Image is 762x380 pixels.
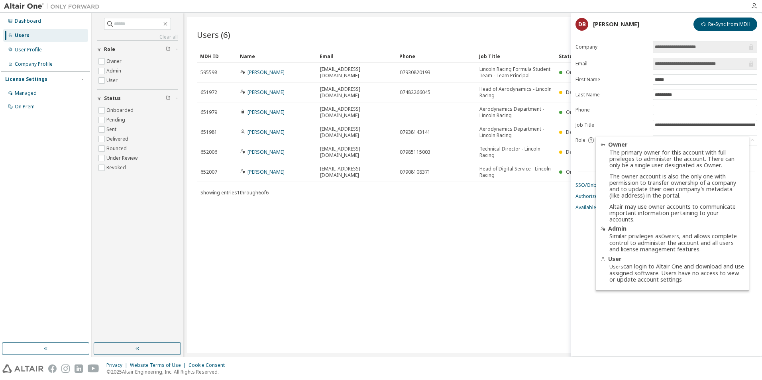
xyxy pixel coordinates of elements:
[106,144,128,153] label: Bounced
[106,362,130,368] div: Privacy
[2,364,43,373] img: altair_logo.svg
[106,57,123,66] label: Owner
[106,115,127,125] label: Pending
[661,233,679,240] em: Owners
[106,106,135,115] label: Onboarded
[200,149,217,155] span: 652006
[104,46,115,53] span: Role
[609,233,744,253] div: Similar privileges as , and allows complete control to administer the account and all users and l...
[48,364,57,373] img: facebook.svg
[75,364,83,373] img: linkedin.svg
[166,46,171,53] span: Clear filter
[479,86,552,99] span: Head of Aerodynamics - Lincoln Racing
[97,41,178,58] button: Role
[15,61,53,67] div: Company Profile
[320,50,393,63] div: Email
[575,92,648,98] label: Last Name
[106,153,139,163] label: Under Review
[106,125,118,134] label: Sent
[15,32,29,39] div: Users
[400,129,430,135] span: 07938143141
[320,66,393,79] span: [EMAIL_ADDRESS][DOMAIN_NAME]
[399,50,473,63] div: Phone
[654,136,671,145] div: Admin
[609,149,744,223] div: The primary owner for this account with full privileges to administer the account. There can only...
[559,50,707,63] div: Status
[566,89,588,96] span: Delivered
[479,146,552,159] span: Technical Director - Lincoln Racing
[4,2,104,10] img: Altair One
[247,69,285,76] a: [PERSON_NAME]
[653,135,757,145] div: Admin
[5,76,47,82] div: License Settings
[566,129,588,135] span: Delivered
[566,168,593,175] span: Onboarded
[15,18,41,24] div: Dashboard
[240,50,313,63] div: Name
[575,44,648,50] label: Company
[575,122,648,128] label: Job Title
[575,193,757,200] a: Authorized Machines
[106,134,130,144] label: Delivered
[130,362,189,368] div: Website Terms of Use
[320,166,393,178] span: [EMAIL_ADDRESS][DOMAIN_NAME]
[106,368,230,375] p: © 2025 Altair Engineering, Inc. All Rights Reserved.
[97,34,178,40] a: Clear all
[575,18,588,31] div: DB
[400,69,430,76] span: 07930820193
[566,149,588,155] span: Delivered
[479,166,552,178] span: Head of Digital Service - Lincoln Racing
[200,169,217,175] span: 652007
[479,50,552,63] div: Job Title
[189,362,230,368] div: Cookie Consent
[106,76,119,85] label: User
[247,168,285,175] a: [PERSON_NAME]
[320,86,393,99] span: [EMAIL_ADDRESS][DOMAIN_NAME]
[400,169,430,175] span: 07908108371
[601,256,744,262] div: User
[593,21,639,27] div: [PERSON_NAME]
[575,61,648,67] label: Email
[575,137,585,143] span: Role
[15,47,42,53] div: User Profile
[479,126,552,139] span: Aerodynamics Department - Lincoln Racing
[400,89,430,96] span: 07482266045
[609,263,744,283] div: can login to Altair One and download and use assigned software. Users have no access to view or u...
[575,76,648,83] label: First Name
[15,104,35,110] div: On Prem
[479,66,552,79] span: Lincoln Racing Formula Student Team - Team Principal
[575,182,757,188] a: SSO/Onboarding Status
[166,95,171,102] span: Clear filter
[320,106,393,119] span: [EMAIL_ADDRESS][DOMAIN_NAME]
[61,364,70,373] img: instagram.svg
[106,66,123,76] label: Admin
[609,263,623,270] em: Users
[88,364,99,373] img: youtube.svg
[200,89,217,96] span: 651972
[575,107,648,113] label: Phone
[400,149,430,155] span: 07985115003
[693,18,757,31] button: Re-Sync from MDH
[104,95,121,102] span: Status
[200,189,269,196] span: Showing entries 1 through 6 of 6
[197,29,230,40] span: Users (6)
[566,109,593,116] span: Onboarded
[479,106,552,119] span: Aerodynamics Department - Lincoln Racing
[97,90,178,107] button: Status
[247,149,285,155] a: [PERSON_NAME]
[566,69,593,76] span: Onboarded
[320,146,393,159] span: [EMAIL_ADDRESS][DOMAIN_NAME]
[247,129,285,135] a: [PERSON_NAME]
[601,141,744,148] div: Owner
[200,50,234,63] div: MDH ID
[200,69,217,76] span: 595598
[106,163,128,172] label: Revoked
[247,109,285,116] a: [PERSON_NAME]
[15,90,37,96] div: Managed
[247,89,285,96] a: [PERSON_NAME]
[200,109,217,116] span: 651979
[320,126,393,139] span: [EMAIL_ADDRESS][DOMAIN_NAME]
[601,225,744,232] div: Admin
[200,129,217,135] span: 651981
[575,204,757,211] a: Available Licenses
